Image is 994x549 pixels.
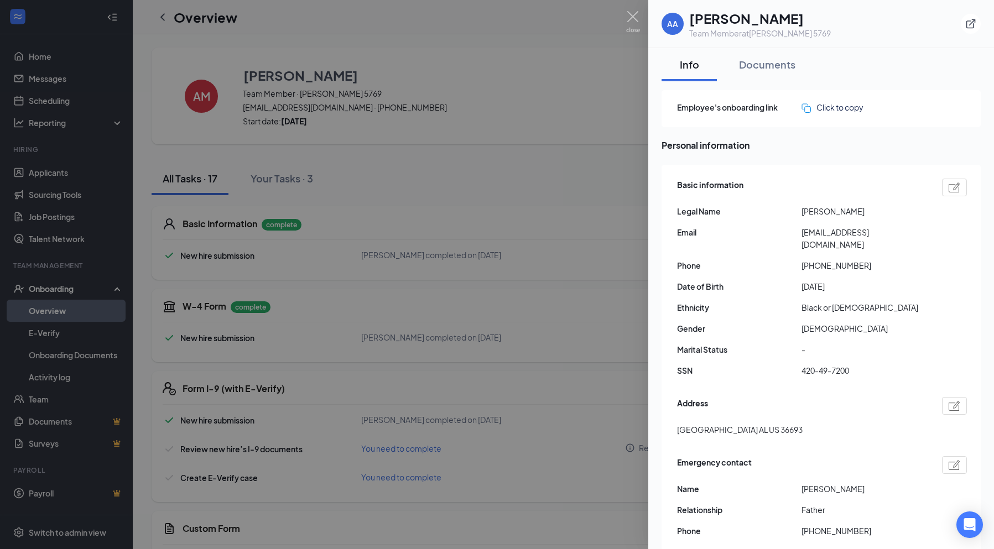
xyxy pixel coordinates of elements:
[677,456,752,474] span: Emergency contact
[677,259,802,271] span: Phone
[677,504,802,516] span: Relationship
[802,343,926,355] span: -
[677,179,743,196] span: Basic information
[802,364,926,377] span: 420-49-7200
[802,205,926,217] span: [PERSON_NAME]
[677,226,802,238] span: Email
[689,28,831,39] div: Team Member at [PERSON_NAME] 5769
[677,101,802,113] span: Employee's onboarding link
[673,57,706,71] div: Info
[802,226,926,250] span: [EMAIL_ADDRESS][DOMAIN_NAME]
[677,397,708,415] span: Address
[802,525,926,537] span: [PHONE_NUMBER]
[802,322,926,334] span: [DEMOGRAPHIC_DATA]
[802,101,863,113] button: Click to copy
[677,343,802,355] span: Marital Status
[802,483,926,495] span: [PERSON_NAME]
[802,504,926,516] span: Father
[956,511,983,538] div: Open Intercom Messenger
[677,280,802,292] span: Date of Birth
[677,483,802,495] span: Name
[677,322,802,334] span: Gender
[802,103,811,113] img: click-to-copy.71757273a98fde459dfc.svg
[677,423,803,436] span: [GEOGRAPHIC_DATA] AL US 36693
[677,301,802,313] span: Ethnicity
[961,14,981,34] button: ExternalLink
[802,259,926,271] span: [PHONE_NUMBER]
[677,364,802,377] span: SSN
[677,525,802,537] span: Phone
[677,205,802,217] span: Legal Name
[662,138,981,152] span: Personal information
[802,301,926,313] span: Black or [DEMOGRAPHIC_DATA]
[965,18,976,29] svg: ExternalLink
[667,18,678,29] div: AA
[689,9,831,28] h1: [PERSON_NAME]
[802,280,926,292] span: [DATE]
[739,57,795,71] div: Documents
